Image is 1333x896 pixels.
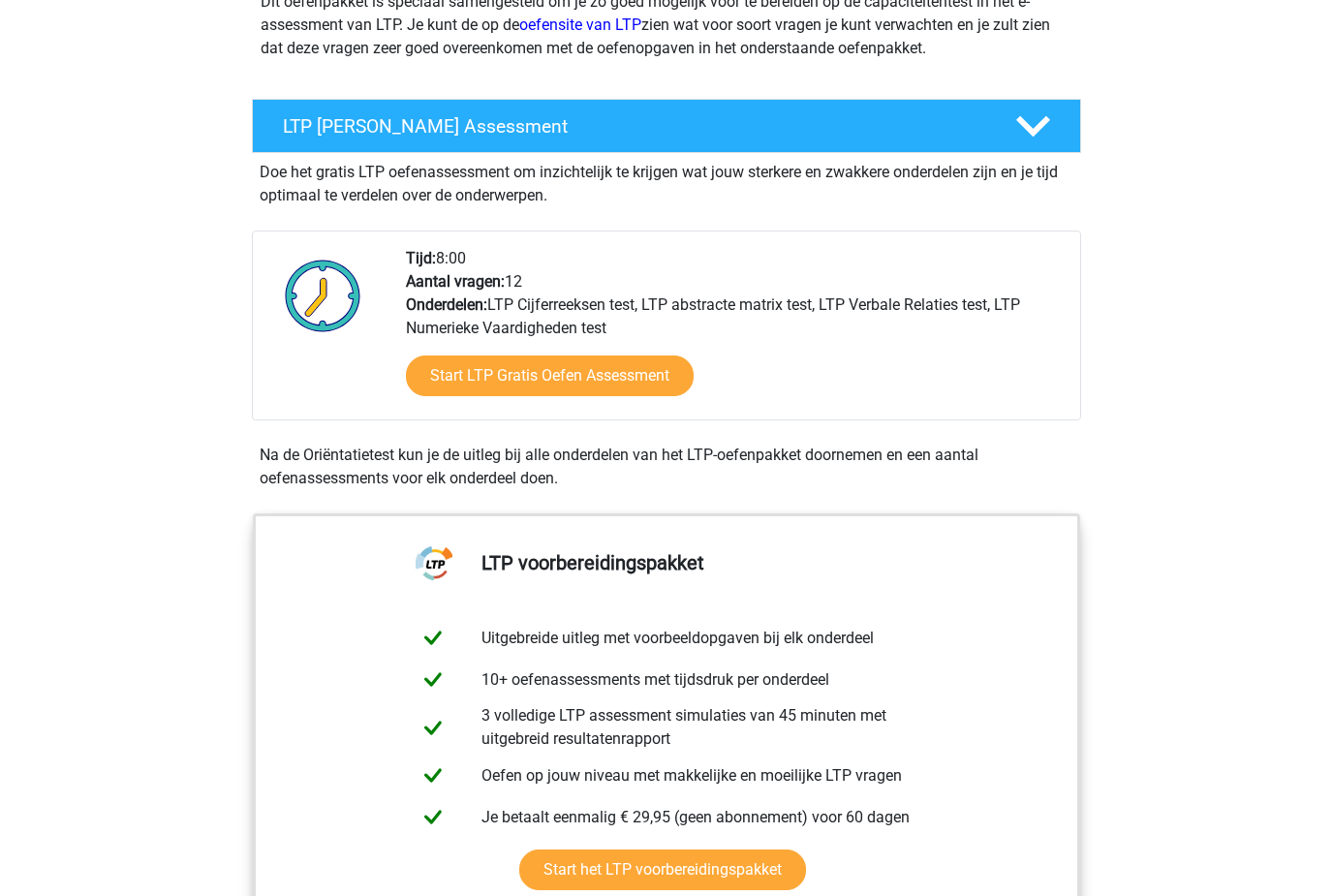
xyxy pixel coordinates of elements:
[406,296,487,315] b: Onderdelen:
[406,273,505,292] b: Aantal vragen:
[252,445,1081,491] div: Na de Oriëntatietest kun je de uitleg bij alle onderdelen van het LTP-oefenpakket doornemen en ee...
[519,16,641,35] a: oefensite van LTP
[391,248,1079,420] div: 8:00 12 LTP Cijferreeksen test, LTP abstracte matrix test, LTP Verbale Relaties test, LTP Numerie...
[406,356,694,397] a: Start LTP Gratis Oefen Assessment
[252,154,1081,208] div: Doe het gratis LTP oefenassessment om inzichtelijk te krijgen wat jouw sterkere en zwakkere onder...
[283,116,984,139] h4: LTP [PERSON_NAME] Assessment
[244,100,1089,154] a: LTP [PERSON_NAME] Assessment
[519,850,806,891] a: Start het LTP voorbereidingspakket
[406,250,436,268] b: Tijd:
[274,248,372,345] img: Klok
